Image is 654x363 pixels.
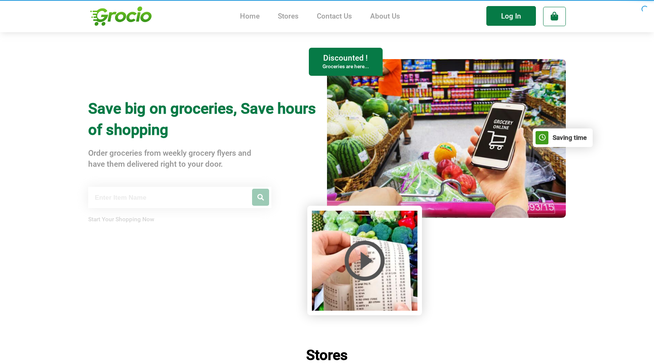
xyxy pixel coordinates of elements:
p: Order groceries from weekly grocery flyers and have them delivered right to your door. [88,148,267,170]
li: Discounted ! [310,54,381,62]
img: grocio-discount [327,59,566,218]
li: Groceries are here... [310,64,381,69]
a: Log In [486,6,543,26]
h3: Stores [88,348,565,362]
li: Saving time [553,135,587,141]
input: Enter Item Name [88,187,271,208]
a: About Us [370,12,400,20]
img: grocio [88,2,154,30]
h4: Start Your Shopping Now [88,217,327,223]
li: Log In [486,6,536,25]
h1: Save big on groceries, Save hours of shopping [88,98,327,140]
a: Contact Us [317,12,352,20]
a: Home [240,12,260,20]
a: Stores [278,12,299,20]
